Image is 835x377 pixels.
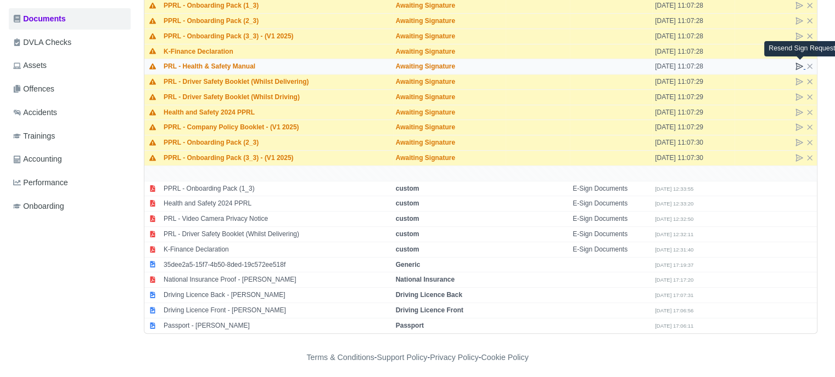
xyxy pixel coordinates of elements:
strong: custom [396,199,419,207]
td: Health and Safety 2024 PPRL [161,196,393,212]
span: Onboarding [13,200,64,213]
small: [DATE] 12:32:11 [655,231,693,237]
small: [DATE] 17:19:37 [655,262,693,268]
td: [DATE] 11:07:28 [652,44,735,59]
td: PRL - Driver Safety Booklet (Whilst Delivering) [161,227,393,242]
td: [DATE] 11:07:29 [652,89,735,105]
td: Driving Licence Back - [PERSON_NAME] [161,288,393,303]
a: Offences [9,78,131,100]
td: Driving Licence Front - [PERSON_NAME] [161,303,393,318]
small: [DATE] 12:33:55 [655,186,693,192]
td: E-Sign Documents [570,181,652,196]
a: Terms & Conditions [306,353,374,362]
small: [DATE] 12:33:20 [655,201,693,207]
td: PPRL - Onboarding Pack (2_3) [161,135,393,151]
td: E-Sign Documents [570,212,652,227]
span: Assets [13,59,47,72]
strong: Passport [396,322,424,329]
span: Accounting [13,153,62,165]
a: Cookie Policy [481,353,528,362]
td: Awaiting Signature [393,59,506,75]
td: K-Finance Declaration [161,44,393,59]
td: [DATE] 11:07:28 [652,28,735,44]
td: Passport - [PERSON_NAME] [161,318,393,333]
td: National Insurance Proof - [PERSON_NAME] [161,272,393,288]
td: E-Sign Documents [570,196,652,212]
td: E-Sign Documents [570,242,652,257]
td: PPRL - Company Policy Booklet - (V1 2025) [161,120,393,135]
td: PPRL - Onboarding Pack (3_3) - (V1 2025) [161,28,393,44]
td: Awaiting Signature [393,89,506,105]
td: Awaiting Signature [393,13,506,28]
td: Awaiting Signature [393,44,506,59]
td: Health and Safety 2024 PPRL [161,105,393,120]
small: [DATE] 17:07:31 [655,292,693,298]
small: [DATE] 17:17:20 [655,277,693,283]
div: - - - [105,351,731,364]
a: Onboarding [9,196,131,217]
td: PRL - Video Camera Privacy Notice [161,212,393,227]
a: Documents [9,8,131,30]
td: Awaiting Signature [393,28,506,44]
iframe: Chat Widget [780,324,835,377]
td: [DATE] 11:07:30 [652,151,735,166]
strong: Driving Licence Back [396,291,462,299]
td: [DATE] 11:07:29 [652,120,735,135]
td: PRL - Driver Safety Booklet (Whilst Driving) [161,89,393,105]
a: Privacy Policy [430,353,479,362]
td: [DATE] 11:07:28 [652,59,735,75]
td: [DATE] 11:07:29 [652,75,735,90]
strong: custom [396,245,419,253]
td: Awaiting Signature [393,105,506,120]
a: Support Policy [377,353,428,362]
td: Awaiting Signature [393,135,506,151]
strong: Generic [396,261,421,269]
span: Trainings [13,130,55,142]
strong: custom [396,215,419,222]
td: PRL - Driver Safety Booklet (Whilst Delivering) [161,75,393,90]
a: DVLA Checks [9,32,131,53]
span: Documents [13,13,66,25]
td: [DATE] 11:07:30 [652,135,735,151]
a: Accidents [9,102,131,123]
small: [DATE] 12:31:40 [655,247,693,253]
td: PPRL - Onboarding Pack (3_3) - (V1 2025) [161,151,393,166]
td: Awaiting Signature [393,151,506,166]
small: [DATE] 17:06:56 [655,307,693,313]
span: DVLA Checks [13,36,71,49]
td: Awaiting Signature [393,120,506,135]
a: Assets [9,55,131,76]
td: PPRL - Onboarding Pack (1_3) [161,181,393,196]
strong: custom [396,230,419,238]
td: Awaiting Signature [393,75,506,90]
a: Performance [9,172,131,193]
a: Trainings [9,125,131,147]
small: [DATE] 12:32:50 [655,216,693,222]
td: PRL - Health & Safety Manual [161,59,393,75]
td: 35dee2a5-15f7-4b50-8ded-19c572ee518f [161,257,393,272]
span: Offences [13,83,54,95]
small: [DATE] 17:06:11 [655,323,693,329]
td: K-Finance Declaration [161,242,393,257]
strong: National Insurance [396,276,455,283]
td: E-Sign Documents [570,227,652,242]
strong: custom [396,185,419,192]
strong: Driving Licence Front [396,306,463,314]
td: [DATE] 11:07:29 [652,105,735,120]
span: Performance [13,176,68,189]
td: [DATE] 11:07:28 [652,13,735,28]
a: Accounting [9,148,131,170]
td: PPRL - Onboarding Pack (2_3) [161,13,393,28]
span: Accidents [13,106,57,119]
